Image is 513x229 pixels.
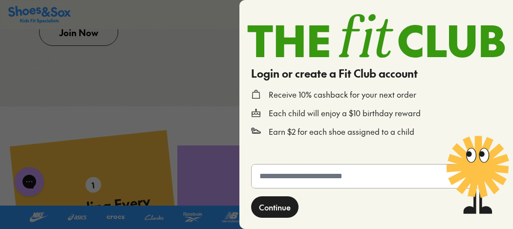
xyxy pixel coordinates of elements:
[269,108,421,119] p: Each child will enjoy a $10 birthday reward
[247,14,505,58] img: TheFitClub_Landscape_2a1d24fe-98f1-4588-97ac-f3657bedce49.svg
[269,126,414,137] p: Earn $2 for each shoe assigned to a child
[251,65,501,82] h4: Login or create a Fit Club account
[5,3,34,33] button: Gorgias live chat
[269,89,416,100] p: Receive 10% cashback for your next order
[251,196,299,218] button: Continue
[259,201,291,213] span: Continue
